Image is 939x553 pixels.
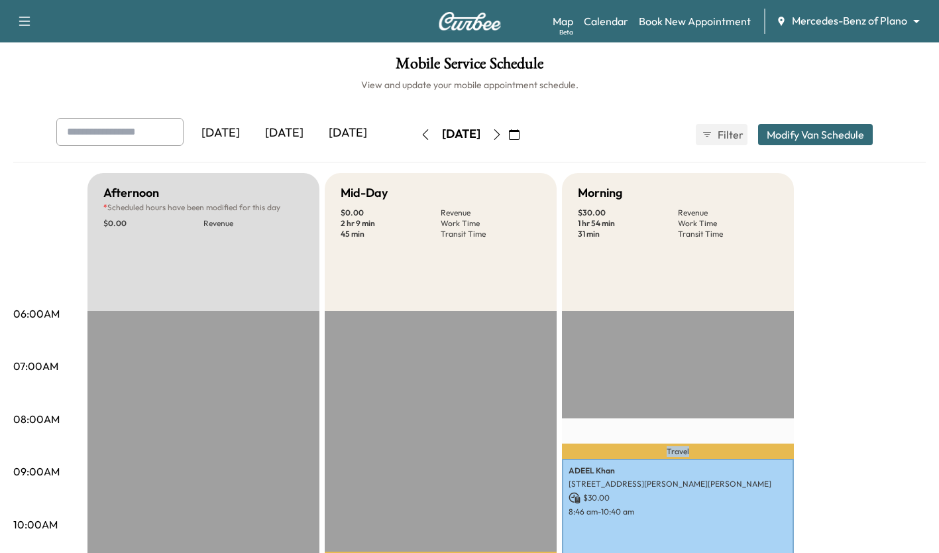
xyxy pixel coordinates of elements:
p: 31 min [578,229,678,239]
p: 09:00AM [13,463,60,479]
h6: View and update your mobile appointment schedule. [13,78,926,92]
div: [DATE] [316,118,380,149]
p: $ 0.00 [103,218,203,229]
p: Work Time [678,218,778,229]
p: Transit Time [678,229,778,239]
p: Revenue [203,218,304,229]
button: Modify Van Schedule [758,124,873,145]
p: 1 hr 54 min [578,218,678,229]
p: Revenue [678,208,778,218]
div: [DATE] [442,126,480,143]
h5: Mid-Day [341,184,388,202]
img: Curbee Logo [438,12,502,31]
p: 08:00AM [13,411,60,427]
p: Travel [562,444,794,459]
p: ADEEL Khan [569,465,787,476]
div: [DATE] [252,118,316,149]
div: [DATE] [189,118,252,149]
div: Beta [559,27,573,37]
p: 10:00AM [13,517,58,532]
p: 2 hr 9 min [341,218,441,229]
p: $ 0.00 [341,208,441,218]
p: Work Time [441,218,541,229]
p: Transit Time [441,229,541,239]
h5: Afternoon [103,184,159,202]
p: $ 30.00 [578,208,678,218]
a: MapBeta [553,13,573,29]
p: 45 min [341,229,441,239]
p: Revenue [441,208,541,218]
p: $ 30.00 [569,492,787,504]
a: Book New Appointment [639,13,751,29]
h5: Morning [578,184,622,202]
span: Filter [718,127,742,143]
p: 06:00AM [13,306,60,322]
p: 8:46 am - 10:40 am [569,507,787,517]
a: Calendar [584,13,628,29]
span: Mercedes-Benz of Plano [792,13,907,29]
p: [STREET_ADDRESS][PERSON_NAME][PERSON_NAME] [569,479,787,489]
p: 07:00AM [13,358,58,374]
h1: Mobile Service Schedule [13,56,926,78]
p: Scheduled hours have been modified for this day [103,202,304,213]
button: Filter [696,124,747,145]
